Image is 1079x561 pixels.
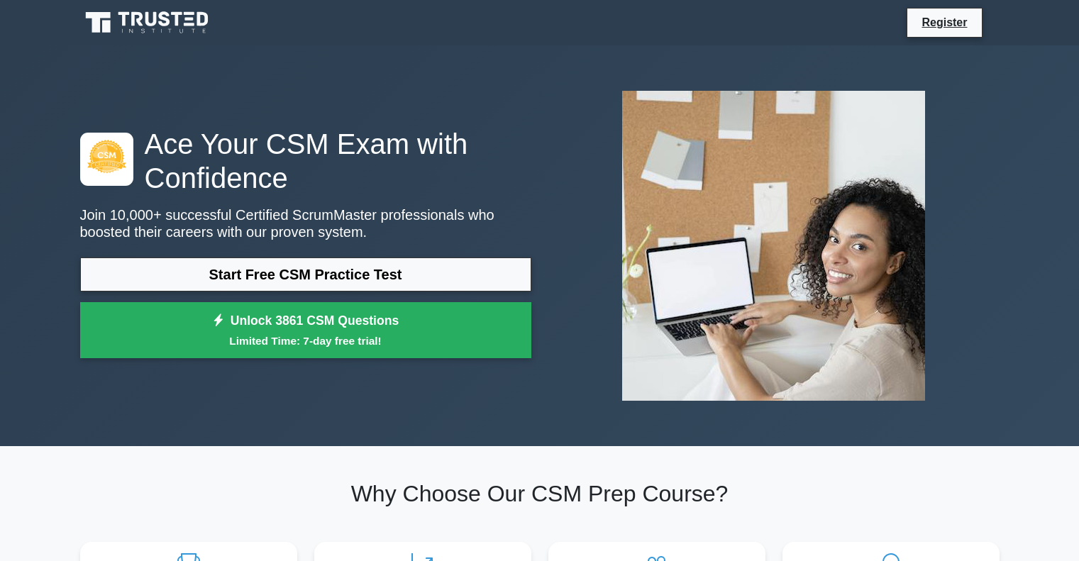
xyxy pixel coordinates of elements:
[80,480,1000,507] h2: Why Choose Our CSM Prep Course?
[913,13,975,31] a: Register
[80,127,531,195] h1: Ace Your CSM Exam with Confidence
[80,206,531,240] p: Join 10,000+ successful Certified ScrumMaster professionals who boosted their careers with our pr...
[80,302,531,359] a: Unlock 3861 CSM QuestionsLimited Time: 7-day free trial!
[98,333,514,349] small: Limited Time: 7-day free trial!
[80,257,531,291] a: Start Free CSM Practice Test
